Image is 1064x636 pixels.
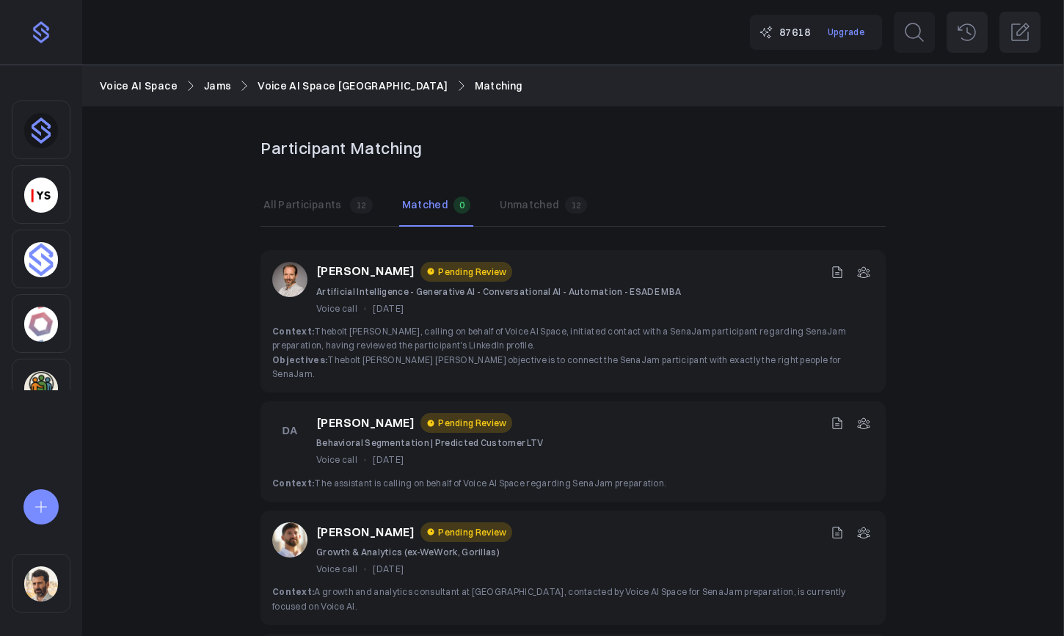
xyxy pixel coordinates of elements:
span: [DATE] [373,301,404,315]
img: DA [272,413,307,448]
img: yorkseed.co [24,178,58,213]
a: Upgrade [819,21,873,43]
a: Matching [475,78,522,94]
button: Unmatched12 [497,185,590,226]
img: dhnou9yomun9587rl8johsq6w6vr [24,113,58,148]
strong: Context: [272,478,314,489]
button: Pending Review [420,522,512,542]
span: The assistant is calling on behalf of Voice AI Space regarding SenaJam preparation. [272,478,666,489]
a: [PERSON_NAME] [316,414,415,433]
img: 4sptar4mobdn0q43dsu7jy32kx6j [24,242,58,277]
span: 87618 [779,24,810,40]
strong: Objectives: [272,354,327,365]
img: 7ef7dad9d4cf85861ce19cf67d59d78c98a2c8dd.jpg [272,262,307,297]
a: [PERSON_NAME] [316,523,415,542]
span: Voice call [316,562,357,576]
span: • [363,562,367,576]
nav: Tabs [260,185,886,226]
span: • [363,453,367,467]
span: [DATE] [373,562,404,576]
button: All Participants 12 [260,185,376,226]
span: 12 [350,197,373,213]
p: All Participants [263,198,342,211]
a: Voice AI Space [100,78,178,94]
button: Pending Review [420,262,512,282]
span: Voice call [316,453,357,467]
img: sqr4epb0z8e5jm577i6jxqftq3ng [24,566,58,602]
span: 0 [453,197,470,213]
strong: Context: [272,586,314,597]
a: [PERSON_NAME] [316,262,415,281]
img: 39163967ef0298a610be94f09e8280f035a73899.jpg [272,522,307,558]
span: A growth and analytics consultant at [GEOGRAPHIC_DATA], contacted by Voice AI Space for SenaJam p... [272,586,846,611]
span: Thebolt [PERSON_NAME], calling on behalf of Voice AI Space, initiated contact with a SenaJam part... [272,326,846,351]
span: Thebolt [PERSON_NAME] [PERSON_NAME] objective is to connect the SenaJam participant with exactly ... [272,354,841,379]
img: purple-logo-18f04229334c5639164ff563510a1dba46e1211543e89c7069427642f6c28bac.png [29,21,53,44]
img: 3pj2efuqyeig3cua8agrd6atck9r [24,371,58,406]
span: Voice call [316,301,357,315]
button: Matched0 [399,185,474,226]
p: Artificial Intelligence - Generative AI - Conversational AI - Automation - ESADE MBA [316,285,681,299]
a: Jams [204,78,231,94]
strong: Context: [272,326,314,337]
span: • [363,301,367,315]
button: Pending Review [420,413,512,433]
img: 4hc3xb4og75h35779zhp6duy5ffo [24,307,58,342]
span: [DATE] [373,453,404,467]
a: Voice AI Space [GEOGRAPHIC_DATA] [258,78,448,94]
span: 12 [565,197,588,213]
nav: Breadcrumb [100,78,1046,94]
p: Behavioral Segmentation | Predicted Customer LTV [316,436,543,450]
h1: Participant Matching [260,136,886,161]
p: Growth & Analytics (ex-WeWork, Gorillas) [316,545,512,559]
